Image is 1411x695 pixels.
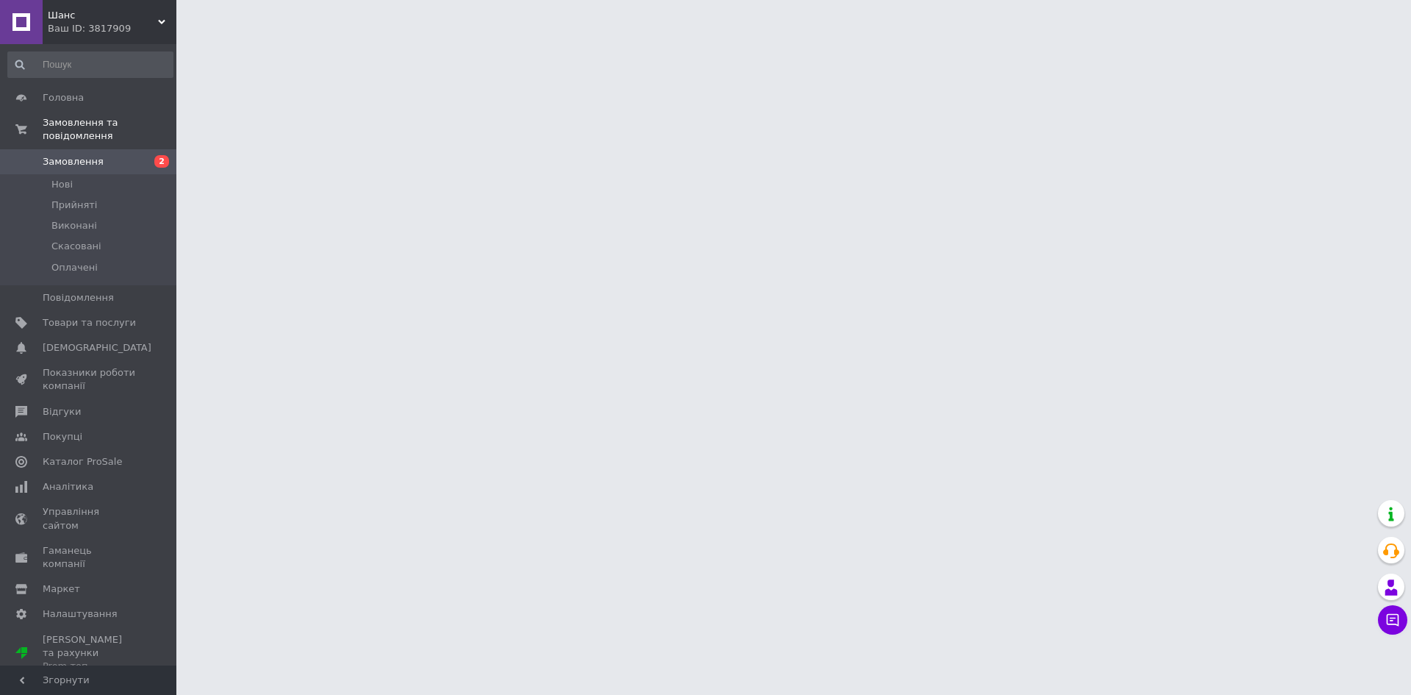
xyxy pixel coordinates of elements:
span: Виконані [51,219,97,232]
span: Покупці [43,430,82,443]
span: Прийняті [51,199,97,212]
span: Оплачені [51,261,98,274]
input: Пошук [7,51,173,78]
span: [DEMOGRAPHIC_DATA] [43,341,151,354]
div: Prom топ [43,660,136,673]
span: Головна [43,91,84,104]
span: Замовлення та повідомлення [43,116,176,143]
button: Чат з покупцем [1378,605,1407,635]
span: Шанс [48,9,158,22]
span: Товари та послуги [43,316,136,329]
span: Повідомлення [43,291,114,304]
span: Відгуки [43,405,81,418]
span: Нові [51,178,73,191]
span: Налаштування [43,607,118,621]
span: [PERSON_NAME] та рахунки [43,633,136,674]
span: Каталог ProSale [43,455,122,468]
span: Аналітика [43,480,93,493]
span: Маркет [43,582,80,596]
span: 2 [154,155,169,168]
span: Управління сайтом [43,505,136,532]
span: Гаманець компанії [43,544,136,571]
span: Скасовані [51,240,101,253]
span: Показники роботи компанії [43,366,136,393]
span: Замовлення [43,155,104,168]
div: Ваш ID: 3817909 [48,22,176,35]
